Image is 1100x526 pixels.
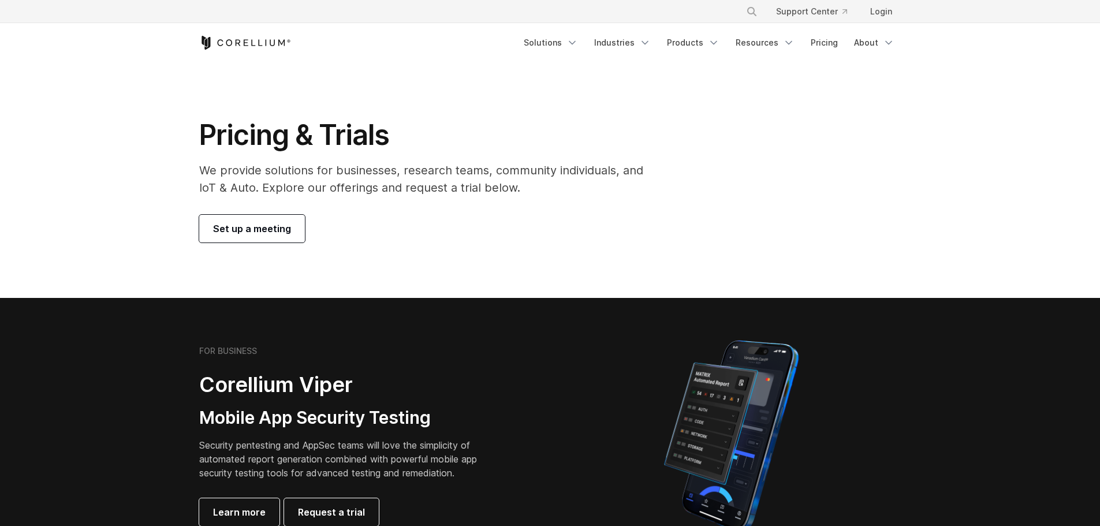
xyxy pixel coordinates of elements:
a: About [847,32,901,53]
button: Search [741,1,762,22]
span: Set up a meeting [213,222,291,236]
a: Pricing [804,32,845,53]
a: Corellium Home [199,36,291,50]
a: Request a trial [284,498,379,526]
a: Set up a meeting [199,215,305,243]
p: Security pentesting and AppSec teams will love the simplicity of automated report generation comb... [199,438,495,480]
a: Products [660,32,726,53]
div: Navigation Menu [517,32,901,53]
h6: FOR BUSINESS [199,346,257,356]
a: Login [861,1,901,22]
a: Support Center [767,1,856,22]
h2: Corellium Viper [199,372,495,398]
span: Learn more [213,505,266,519]
div: Navigation Menu [732,1,901,22]
a: Solutions [517,32,585,53]
h1: Pricing & Trials [199,118,659,152]
p: We provide solutions for businesses, research teams, community individuals, and IoT & Auto. Explo... [199,162,659,196]
a: Learn more [199,498,279,526]
a: Industries [587,32,658,53]
a: Resources [729,32,801,53]
span: Request a trial [298,505,365,519]
h3: Mobile App Security Testing [199,407,495,429]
